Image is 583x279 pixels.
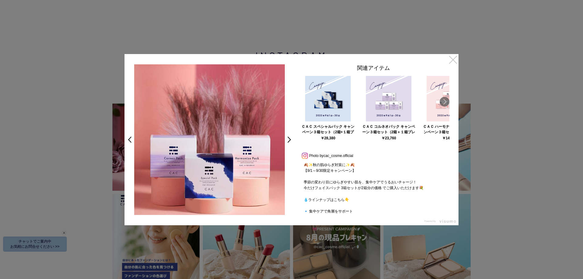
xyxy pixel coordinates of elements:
div: ￥28,380 [321,136,336,140]
img: 005567.jpg [366,76,411,121]
a: < [124,134,132,145]
img: 005565.jpg [305,76,351,121]
a: Next [440,97,449,107]
span: Photo by [309,152,323,159]
div: ￥23,760 [381,136,396,140]
a: × [448,54,459,65]
div: ＣＡＣ スペシャルパック キャンペーン３箱セット（2箱+１箱プレゼント） [301,124,355,135]
div: ￥14,300 [442,136,457,140]
img: 005566.jpg [427,76,472,121]
a: cac_cosme.official [323,154,353,158]
div: ＣＡＣ コルネオパック キャンペーン３箱セット（2箱＋１箱プレゼント） [362,124,415,135]
p: 🍂✨秋の肌ゆらぎ対策に✨🍂 【9/1～9/30限定キャンペーン】 季節の変わり目にゆらぎやすい肌を、集中ケアでうるおいチャージ！ 今だけフェイスパック 3箱セットが2箱分の価格 でご購入いただけ... [298,162,449,215]
div: 関連アイテム [298,64,449,74]
a: > [287,134,295,145]
img: e9090210-2237-4762-aff0-43982b1a0684-large.jpg [134,64,285,215]
div: ＣＡＣ ハーモナイズパック キャンペーン３箱セット（2箱+１箱プレゼント） [423,124,476,135]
